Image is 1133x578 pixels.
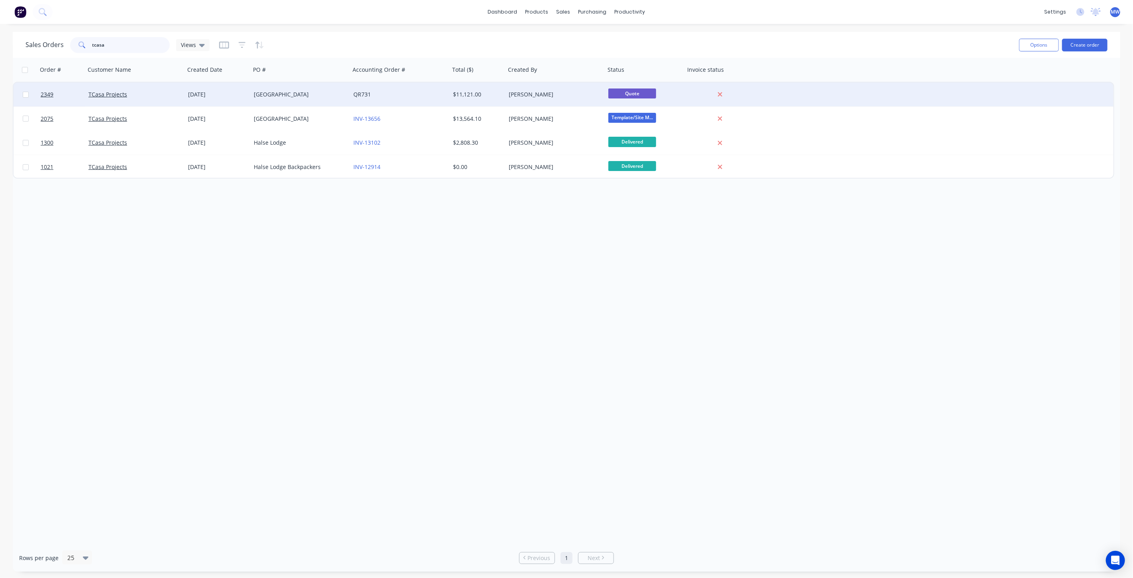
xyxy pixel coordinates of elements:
div: [DATE] [188,163,247,171]
div: [DATE] [188,139,247,147]
div: [PERSON_NAME] [509,139,597,147]
div: Halse Lodge [254,139,342,147]
div: settings [1040,6,1070,18]
a: Page 1 is your current page [561,552,572,564]
a: QR731 [353,90,371,98]
span: Template/Site M... [608,113,656,123]
div: $2,808.30 [453,139,500,147]
span: Previous [528,554,551,562]
div: Accounting Order # [353,66,405,74]
img: Factory [14,6,26,18]
div: Created Date [187,66,222,74]
div: products [521,6,553,18]
a: TCasa Projects [88,139,127,146]
div: [PERSON_NAME] [509,90,597,98]
a: TCasa Projects [88,90,127,98]
span: Rows per page [19,554,59,562]
div: Open Intercom Messenger [1106,551,1125,570]
span: 1300 [41,139,53,147]
div: Customer Name [88,66,131,74]
a: INV-12914 [353,163,380,171]
div: sales [553,6,574,18]
div: $0.00 [453,163,500,171]
button: Options [1019,39,1059,51]
div: Halse Lodge Backpackers [254,163,342,171]
div: [DATE] [188,90,247,98]
a: TCasa Projects [88,163,127,171]
span: Quote [608,88,656,98]
div: Status [608,66,624,74]
h1: Sales Orders [25,41,64,49]
span: Next [588,554,600,562]
span: Delivered [608,137,656,147]
span: 1021 [41,163,53,171]
div: purchasing [574,6,611,18]
a: Previous page [519,554,555,562]
span: 2075 [41,115,53,123]
a: 2075 [41,107,88,131]
div: [GEOGRAPHIC_DATA] [254,115,342,123]
a: dashboard [484,6,521,18]
a: TCasa Projects [88,115,127,122]
a: INV-13656 [353,115,380,122]
div: $13,564.10 [453,115,500,123]
a: Next page [578,554,614,562]
div: [GEOGRAPHIC_DATA] [254,90,342,98]
span: MW [1111,8,1120,16]
span: 2349 [41,90,53,98]
a: INV-13102 [353,139,380,146]
div: PO # [253,66,266,74]
div: Created By [508,66,537,74]
a: 2349 [41,83,88,106]
ul: Pagination [516,552,617,564]
div: Total ($) [452,66,473,74]
span: Delivered [608,161,656,171]
div: Invoice status [687,66,724,74]
div: Order # [40,66,61,74]
div: [PERSON_NAME] [509,163,597,171]
a: 1021 [41,155,88,179]
span: Views [181,41,196,49]
input: Search... [92,37,170,53]
a: 1300 [41,131,88,155]
div: productivity [611,6,649,18]
button: Create order [1062,39,1108,51]
div: $11,121.00 [453,90,500,98]
div: [DATE] [188,115,247,123]
div: [PERSON_NAME] [509,115,597,123]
